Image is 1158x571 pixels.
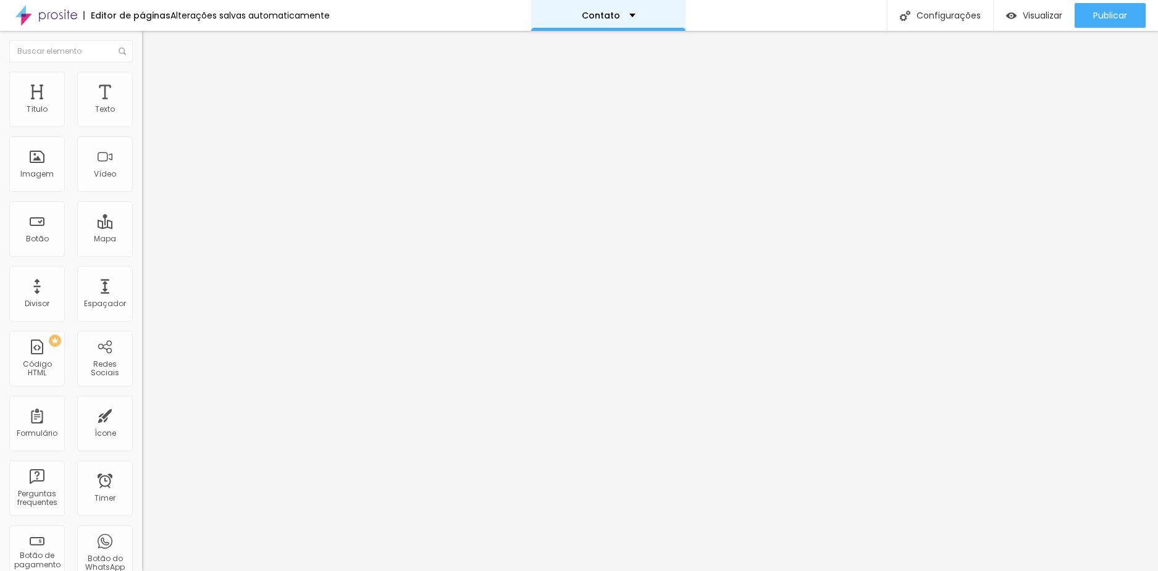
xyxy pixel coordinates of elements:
input: Buscar elemento [9,40,133,62]
div: Mapa [94,235,116,243]
div: Botão [26,235,49,243]
div: Divisor [25,299,49,308]
div: Imagem [20,170,54,178]
img: view-1.svg [1006,10,1017,21]
button: Publicar [1075,3,1146,28]
div: Título [27,105,48,114]
img: Icone [900,10,910,21]
span: Publicar [1093,10,1127,20]
div: Timer [94,494,115,502]
div: Texto [95,105,115,114]
img: Icone [119,48,126,55]
p: Contato [582,11,620,20]
div: Vídeo [94,170,116,178]
div: Formulário [17,429,57,438]
button: Visualizar [994,3,1075,28]
div: Código HTML [12,360,61,378]
div: Ícone [94,429,116,438]
span: Visualizar [1023,10,1062,20]
div: Espaçador [84,299,126,308]
div: Botão de pagamento [12,551,61,569]
div: Perguntas frequentes [12,490,61,507]
div: Alterações salvas automaticamente [170,11,330,20]
div: Editor de páginas [83,11,170,20]
div: Redes Sociais [80,360,129,378]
